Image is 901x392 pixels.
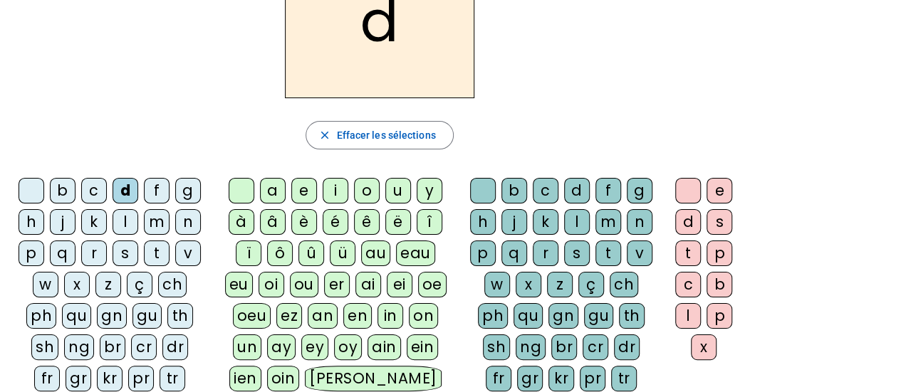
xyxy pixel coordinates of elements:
[385,178,411,203] div: u
[260,178,286,203] div: a
[418,272,447,297] div: oe
[514,303,543,329] div: qu
[233,334,261,360] div: un
[64,334,94,360] div: ng
[100,334,125,360] div: br
[260,209,286,235] div: â
[619,303,645,329] div: th
[385,209,411,235] div: ë
[291,209,317,235] div: è
[548,366,574,391] div: kr
[318,129,330,142] mat-icon: close
[584,303,613,329] div: gu
[484,272,510,297] div: w
[113,240,138,266] div: s
[259,272,284,297] div: oi
[501,240,527,266] div: q
[707,178,732,203] div: e
[564,240,590,266] div: s
[95,272,121,297] div: z
[675,209,701,235] div: d
[144,240,170,266] div: t
[707,272,732,297] div: b
[368,334,401,360] div: ain
[323,178,348,203] div: i
[144,178,170,203] div: f
[305,366,441,391] div: [PERSON_NAME]
[158,272,187,297] div: ch
[595,240,621,266] div: t
[551,334,577,360] div: br
[478,303,508,329] div: ph
[26,303,56,329] div: ph
[50,209,75,235] div: j
[290,272,318,297] div: ou
[707,303,732,329] div: p
[691,334,717,360] div: x
[547,272,573,297] div: z
[611,366,637,391] div: tr
[334,334,362,360] div: oy
[64,272,90,297] div: x
[81,178,107,203] div: c
[225,272,253,297] div: eu
[501,178,527,203] div: b
[707,240,732,266] div: p
[470,240,496,266] div: p
[144,209,170,235] div: m
[354,178,380,203] div: o
[132,303,162,329] div: gu
[407,334,439,360] div: ein
[66,366,91,391] div: gr
[175,209,201,235] div: n
[301,334,328,360] div: ey
[583,334,608,360] div: cr
[127,272,152,297] div: ç
[175,240,201,266] div: v
[267,334,296,360] div: ay
[627,209,652,235] div: n
[298,240,324,266] div: û
[483,334,510,360] div: sh
[131,334,157,360] div: cr
[387,272,412,297] div: ei
[50,240,75,266] div: q
[580,366,605,391] div: pr
[516,334,546,360] div: ng
[128,366,154,391] div: pr
[470,209,496,235] div: h
[501,209,527,235] div: j
[267,240,293,266] div: ô
[675,303,701,329] div: l
[533,240,558,266] div: r
[675,272,701,297] div: c
[564,178,590,203] div: d
[113,209,138,235] div: l
[355,272,381,297] div: ai
[595,178,621,203] div: f
[354,209,380,235] div: ê
[324,272,350,297] div: er
[409,303,438,329] div: on
[276,303,302,329] div: ez
[610,272,638,297] div: ch
[81,240,107,266] div: r
[113,178,138,203] div: d
[236,240,261,266] div: ï
[306,121,453,149] button: Effacer les sélections
[707,209,732,235] div: s
[516,272,541,297] div: x
[533,209,558,235] div: k
[308,303,338,329] div: an
[62,303,91,329] div: qu
[564,209,590,235] div: l
[330,240,355,266] div: ü
[19,209,44,235] div: h
[377,303,403,329] div: in
[162,334,188,360] div: dr
[229,366,261,391] div: ien
[31,334,58,360] div: sh
[81,209,107,235] div: k
[578,272,604,297] div: ç
[167,303,193,329] div: th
